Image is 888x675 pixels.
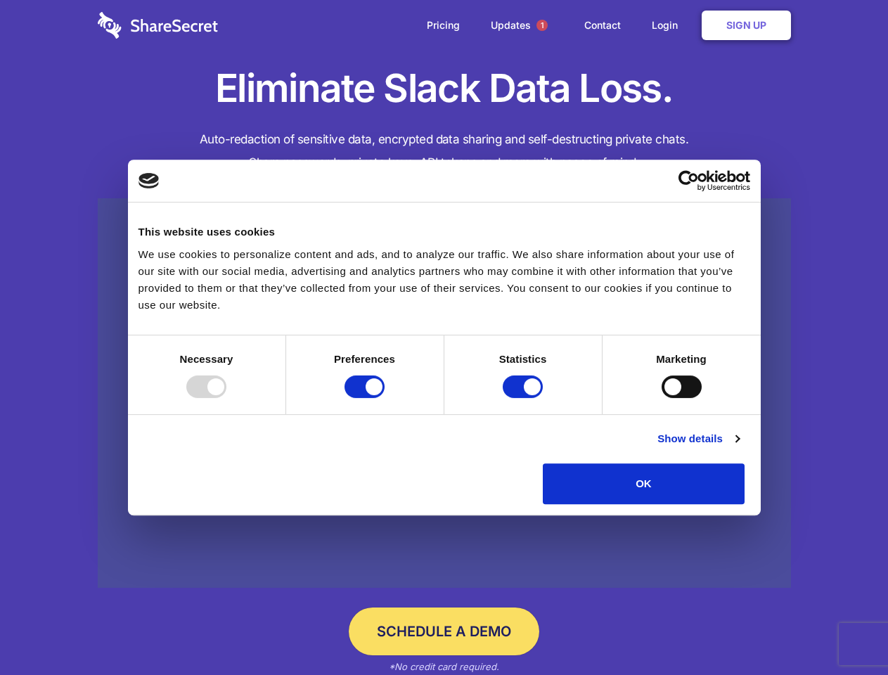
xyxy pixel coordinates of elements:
div: We use cookies to personalize content and ads, and to analyze our traffic. We also share informat... [139,246,750,314]
strong: Marketing [656,353,707,365]
a: Sign Up [702,11,791,40]
button: OK [543,463,745,504]
a: Login [638,4,699,47]
a: Wistia video thumbnail [98,198,791,589]
h1: Eliminate Slack Data Loss. [98,63,791,114]
h4: Auto-redaction of sensitive data, encrypted data sharing and self-destructing private chats. Shar... [98,128,791,174]
a: Schedule a Demo [349,607,539,655]
img: logo-wordmark-white-trans-d4663122ce5f474addd5e946df7df03e33cb6a1c49d2221995e7729f52c070b2.svg [98,12,218,39]
img: logo [139,173,160,188]
strong: Statistics [499,353,547,365]
em: *No credit card required. [389,661,499,672]
a: Show details [657,430,739,447]
a: Pricing [413,4,474,47]
div: This website uses cookies [139,224,750,240]
a: Usercentrics Cookiebot - opens in a new window [627,170,750,191]
strong: Preferences [334,353,395,365]
a: Contact [570,4,635,47]
span: 1 [536,20,548,31]
strong: Necessary [180,353,233,365]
